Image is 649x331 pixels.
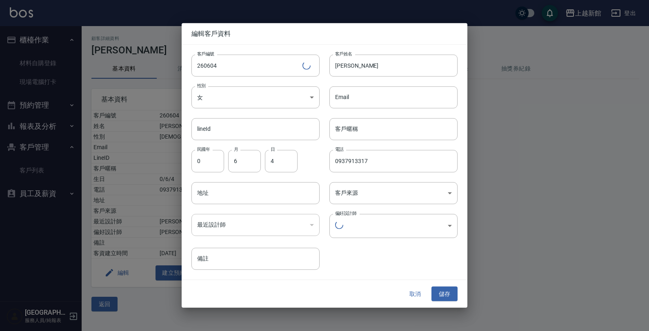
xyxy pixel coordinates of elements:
[402,287,428,302] button: 取消
[431,287,458,302] button: 儲存
[234,146,238,152] label: 月
[197,146,210,152] label: 民國年
[335,51,352,57] label: 客戶姓名
[191,86,320,108] div: 女
[197,51,214,57] label: 客戶編號
[335,210,356,216] label: 偏好設計師
[197,83,206,89] label: 性別
[335,146,344,152] label: 電話
[271,146,275,152] label: 日
[191,30,458,38] span: 編輯客戶資料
